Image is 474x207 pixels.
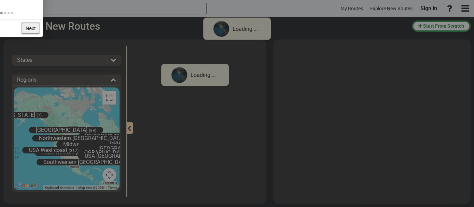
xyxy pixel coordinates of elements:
span: (317) [69,148,79,153]
button: Toggle fullscreen view [102,91,116,105]
a: My Routes [337,2,366,15]
span: Explore New Routes [370,6,413,11]
span: Map data ©2025 [78,186,104,190]
span: (7) [37,113,42,118]
span: (89) [89,128,96,133]
div: Loading ... [191,71,216,79]
a: Explore New Routes [367,2,416,15]
span: Start From Scratch [423,23,464,29]
span: Northwestern [GEOGRAPHIC_DATA] [39,135,124,141]
span: My Routes [340,6,363,11]
span: USA West coast [29,147,67,153]
span: Regions [17,77,37,83]
span: [GEOGRAPHIC_DATA] [36,127,87,133]
div: Regions [14,76,120,84]
span: USA [GEOGRAPHIC_DATA] [85,153,148,160]
div: States [14,56,120,64]
button: Map camera controls [102,168,116,182]
button: Keyboard shortcuts [45,185,74,190]
div: Loading ... [233,25,258,33]
a: Sign in [417,1,440,16]
span: States [17,57,32,63]
a: Terms (opens in new tab) [108,186,117,190]
a: Next [22,23,39,34]
span: Southwestern [GEOGRAPHIC_DATA] [43,159,129,165]
button: Start From Scratch [412,20,471,32]
span: Sign in [420,5,437,12]
img: Google [15,181,38,190]
span: [US_STATE] [7,112,35,118]
a: Open this area in Google Maps (opens a new window) [15,181,38,190]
